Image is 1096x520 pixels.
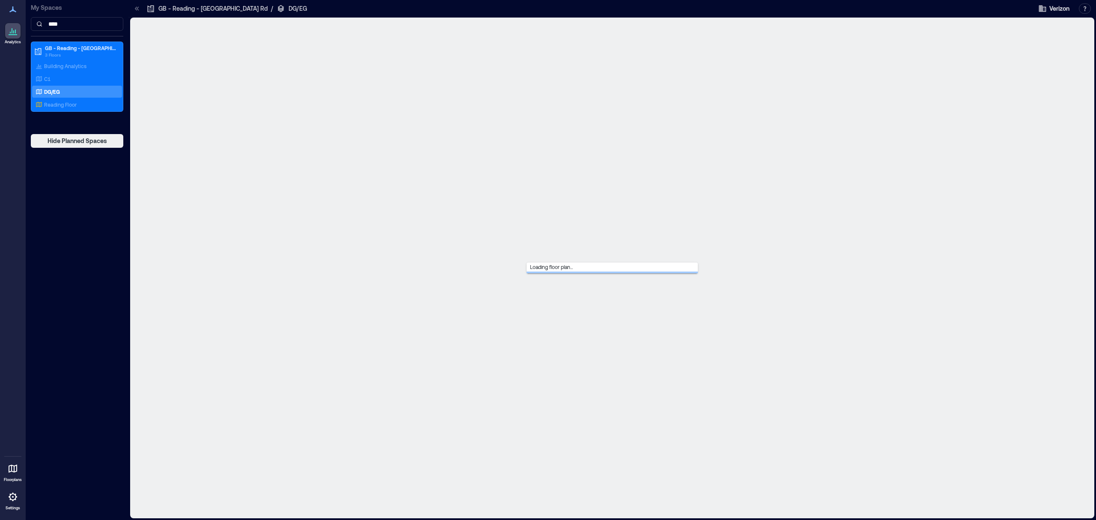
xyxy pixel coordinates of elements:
[271,4,273,13] p: /
[2,21,24,47] a: Analytics
[44,75,51,82] p: C1
[4,477,22,482] p: Floorplans
[289,4,307,13] p: DG/EG
[527,260,576,273] span: Loading floor plan...
[44,101,77,108] p: Reading Floor
[5,39,21,45] p: Analytics
[3,487,23,513] a: Settings
[6,505,20,511] p: Settings
[45,45,117,51] p: GB - Reading - [GEOGRAPHIC_DATA] Rd
[31,3,123,12] p: My Spaces
[1036,2,1072,15] button: Verizon
[44,88,60,95] p: DG/EG
[1,458,24,485] a: Floorplans
[44,63,86,69] p: Building Analytics
[31,134,123,148] button: Hide Planned Spaces
[48,137,107,145] span: Hide Planned Spaces
[45,51,117,58] p: 3 Floors
[158,4,268,13] p: GB - Reading - [GEOGRAPHIC_DATA] Rd
[1049,4,1069,13] span: Verizon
